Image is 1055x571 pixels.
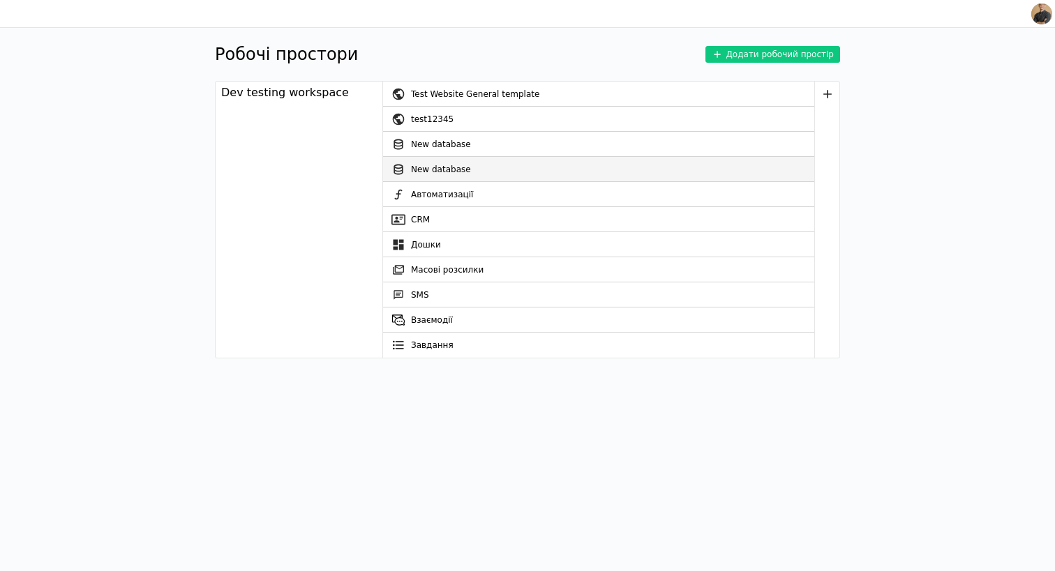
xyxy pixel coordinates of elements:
[383,232,814,257] a: Дошки
[383,207,814,232] a: CRM
[383,307,814,333] a: Взаємодії
[705,46,840,63] button: Додати робочий простір
[383,182,814,207] a: Автоматизації
[215,42,358,67] h1: Робочі простори
[221,84,349,101] div: Dev testing workspace
[383,107,814,132] a: test12345
[383,82,814,107] a: Test Website General template
[383,333,814,358] a: Завдання
[383,257,814,282] a: Масові розсилки
[383,282,814,307] a: SMS
[383,157,814,182] a: New database
[383,132,814,157] a: New database
[411,82,814,107] div: Test Website General template
[411,107,814,132] div: test12345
